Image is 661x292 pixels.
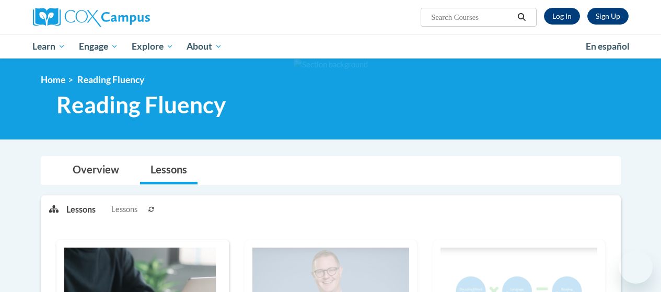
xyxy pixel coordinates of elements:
a: Lessons [140,157,198,184]
a: Register [587,8,629,25]
a: Log In [544,8,580,25]
iframe: Button to launch messaging window [619,250,653,284]
a: Home [41,74,65,85]
input: Search Courses [430,11,514,24]
a: Explore [125,34,180,59]
img: Section background [294,59,368,71]
a: About [180,34,229,59]
a: Overview [62,157,130,184]
span: Reading Fluency [77,74,144,85]
a: Cox Campus [33,8,221,27]
div: Main menu [25,34,636,59]
span: Reading Fluency [56,91,226,119]
span: Lessons [111,204,137,215]
button: Search [514,11,529,24]
span: Engage [79,40,118,53]
img: Cox Campus [33,8,150,27]
span: Explore [132,40,173,53]
a: En español [579,36,636,57]
span: Learn [32,40,65,53]
a: Engage [72,34,125,59]
span: About [187,40,222,53]
p: Lessons [66,204,96,215]
span: En español [586,41,630,52]
a: Learn [26,34,73,59]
